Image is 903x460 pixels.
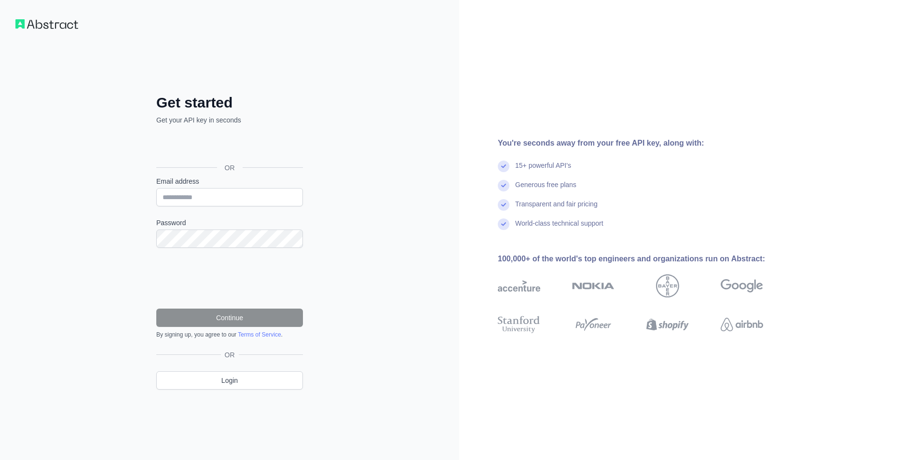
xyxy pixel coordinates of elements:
iframe: reCAPTCHA [156,259,303,297]
div: Transparent and fair pricing [515,199,598,218]
span: OR [221,350,239,360]
span: OR [217,163,243,173]
img: check mark [498,161,509,172]
p: Get your API key in seconds [156,115,303,125]
div: Generous free plans [515,180,576,199]
img: accenture [498,274,540,298]
label: Email address [156,176,303,186]
img: stanford university [498,314,540,335]
img: google [721,274,763,298]
img: airbnb [721,314,763,335]
img: payoneer [572,314,615,335]
div: World-class technical support [515,218,603,238]
img: shopify [646,314,689,335]
button: Continue [156,309,303,327]
div: 100,000+ of the world's top engineers and organizations run on Abstract: [498,253,794,265]
img: check mark [498,218,509,230]
div: By signing up, you agree to our . [156,331,303,338]
img: bayer [656,274,679,298]
img: check mark [498,199,509,211]
label: Password [156,218,303,228]
img: nokia [572,274,615,298]
img: Workflow [15,19,78,29]
a: Terms of Service [238,331,281,338]
h2: Get started [156,94,303,111]
a: Login [156,371,303,390]
iframe: Sign in with Google Button [151,135,306,157]
div: 15+ powerful API's [515,161,571,180]
img: check mark [498,180,509,191]
div: You're seconds away from your free API key, along with: [498,137,794,149]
